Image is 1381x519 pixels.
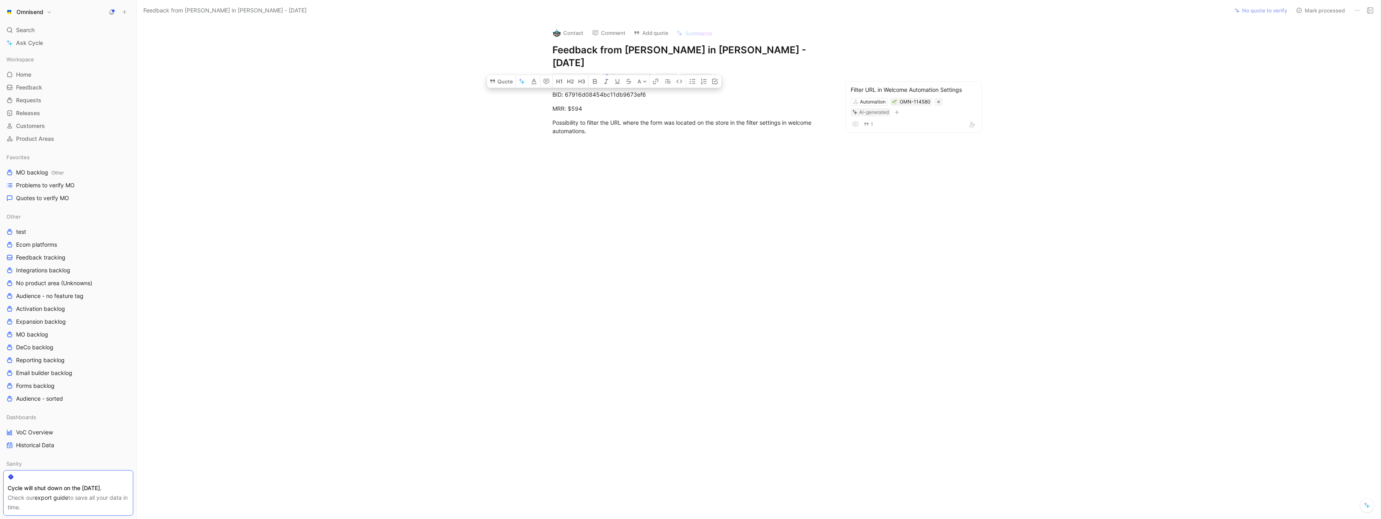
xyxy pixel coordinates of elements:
[3,24,133,36] div: Search
[16,279,92,287] span: No product area (Unknowns)
[900,98,931,106] div: OMN-114580
[685,30,713,37] span: Summarize
[3,151,133,163] div: Favorites
[871,122,873,127] span: 1
[16,292,84,300] span: Audience - no feature tag
[16,96,41,104] span: Requests
[3,411,133,451] div: DashboardsVoC OverviewHistorical Data
[16,395,63,403] span: Audience - sorted
[3,120,133,132] a: Customers
[3,411,133,423] div: Dashboards
[3,37,133,49] a: Ask Cycle
[3,239,133,251] a: Ecom platforms
[3,277,133,289] a: No product area (Unknowns)
[1231,5,1291,16] button: No quote to verify
[16,135,54,143] span: Product Areas
[16,343,53,351] span: DeCo backlog
[859,108,889,116] div: AI-generated
[663,73,676,81] div: Slack
[3,166,133,178] a: MO backlogOther
[6,153,30,161] span: Favorites
[3,426,133,438] a: VoC Overview
[680,73,712,81] div: To process
[3,458,133,472] div: Sanity
[552,90,830,99] div: BID: 67916d08454bc11db9673ef6
[16,109,40,117] span: Releases
[589,27,629,39] button: Comment
[549,27,587,39] button: logoContact
[16,253,65,262] span: Feedback tracking
[686,73,710,81] span: To process
[3,53,133,65] div: Workspace
[860,98,886,106] div: Automation
[8,483,129,493] div: Cycle will shut down on the [DATE].
[6,213,21,221] span: Other
[3,367,133,379] a: Email builder backlog
[16,266,70,274] span: Integrations backlog
[16,25,35,35] span: Search
[892,99,897,105] button: 🌱
[3,303,133,315] a: Activation backlog
[16,71,31,79] span: Home
[3,354,133,366] a: Reporting backlog
[3,6,54,18] button: OmnisendOmnisend
[16,305,65,313] span: Activation backlog
[3,211,133,405] div: OthertestEcom platformsFeedback trackingIntegrations backlogNo product area (Unknowns)Audience - ...
[16,228,26,236] span: test
[16,8,43,16] h1: Omnisend
[3,251,133,264] a: Feedback tracking
[16,122,45,130] span: Customers
[487,75,515,88] button: Quote
[3,192,133,204] a: Quotes to verify MO
[3,211,133,223] div: Other
[6,460,22,468] span: Sanity
[630,27,672,39] button: Add quote
[51,170,64,176] span: Other
[16,330,48,339] span: MO backlog
[552,118,830,135] div: Possibility to filter the URL where the form was located on the store in the filter settings in w...
[3,393,133,405] a: Audience - sorted
[3,341,133,353] a: DeCo backlog
[16,241,57,249] span: Ecom platforms
[851,85,977,95] div: Filter URL in Welcome Automation Settings
[6,413,36,421] span: Dashboards
[552,44,830,69] h1: Feedback from [PERSON_NAME] in [PERSON_NAME] - [DATE]
[552,104,830,113] div: MRR: $594
[16,369,72,377] span: Email builder backlog
[612,74,651,80] span: [PERSON_NAME]
[16,194,69,202] span: Quotes to verify MO
[635,75,649,88] button: A
[143,6,307,15] span: Feedback from [PERSON_NAME] in [PERSON_NAME] - [DATE]
[3,81,133,93] a: Feedback
[6,55,34,63] span: Workspace
[3,133,133,145] a: Product Areas
[16,441,54,449] span: Historical Data
[5,8,13,16] img: Omnisend
[3,226,133,238] a: test
[8,493,129,512] div: Check our to save all your data in time.
[35,494,68,501] a: export guide
[1292,5,1348,16] button: Mark processed
[3,458,133,470] div: Sanity
[3,316,133,328] a: Expansion backlog
[16,356,65,364] span: Reporting backlog
[3,380,133,392] a: Forms backlog
[3,328,133,341] a: MO backlog
[16,83,42,91] span: Feedback
[3,69,133,81] a: Home
[16,38,43,48] span: Ask Cycle
[892,99,897,104] img: 🌱
[862,120,875,129] button: 1
[3,290,133,302] a: Audience - no feature tag
[553,29,561,37] img: logo
[3,439,133,451] a: Historical Data
[673,28,716,39] button: Summarize
[3,94,133,106] a: Requests
[3,264,133,276] a: Integrations backlog
[16,382,55,390] span: Forms backlog
[3,179,133,191] a: Problems to verify MO
[16,181,75,189] span: Problems to verify MO
[16,318,66,326] span: Expansion backlog
[3,107,133,119] a: Releases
